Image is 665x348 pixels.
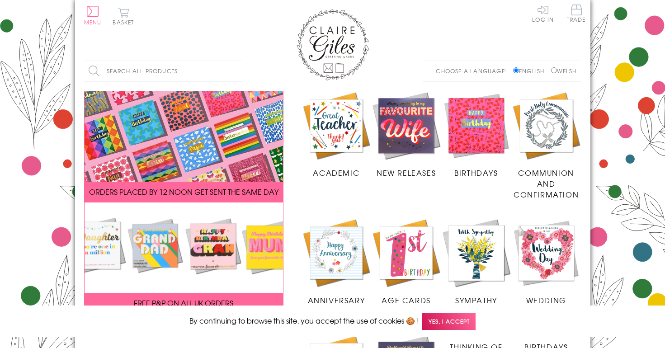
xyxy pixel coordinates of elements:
span: Wedding Occasions [521,295,571,316]
span: New Releases [377,167,436,178]
label: Welsh [551,67,577,75]
button: Menu [84,6,102,25]
a: Trade [567,5,586,24]
input: English [513,67,519,73]
a: Birthdays [441,91,511,179]
span: Birthdays [454,167,498,178]
a: Communion and Confirmation [511,91,581,200]
input: Welsh [551,67,557,73]
a: Anniversary [302,218,372,306]
a: Wedding Occasions [511,218,581,316]
a: Sympathy [441,218,511,306]
input: Search [233,61,242,81]
label: English [513,67,549,75]
span: Communion and Confirmation [514,167,579,200]
a: New Releases [371,91,441,179]
p: Choose a language: [436,67,511,75]
a: Log In [532,5,554,22]
input: Search all products [84,61,242,81]
span: Yes, I accept [422,313,476,330]
span: Sympathy [455,295,497,306]
span: Trade [567,5,586,22]
span: Age Cards [382,295,430,306]
span: Menu [84,18,102,26]
span: Academic [313,167,359,178]
button: Basket [111,7,136,25]
span: FREE P&P ON ALL UK ORDERS [134,297,233,308]
a: Academic [302,91,372,179]
span: Anniversary [308,295,365,306]
img: Claire Giles Greetings Cards [297,9,369,80]
a: Age Cards [371,218,441,306]
span: ORDERS PLACED BY 12 NOON GET SENT THE SAME DAY [89,186,278,197]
